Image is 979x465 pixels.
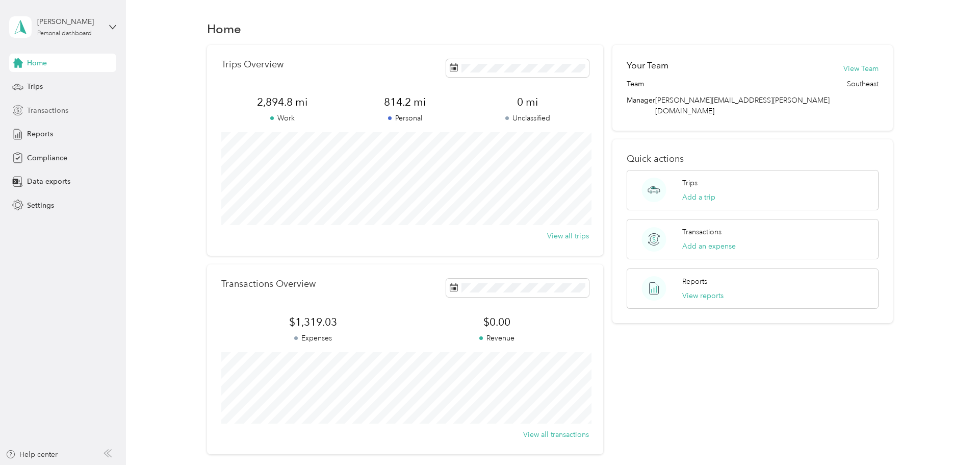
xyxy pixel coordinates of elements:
div: Personal dashboard [37,31,92,37]
p: Transactions Overview [221,279,316,289]
h1: Home [207,23,241,34]
p: Trips Overview [221,59,284,70]
span: 0 mi [467,95,589,109]
span: Data exports [27,176,70,187]
span: [PERSON_NAME][EMAIL_ADDRESS][PERSON_NAME][DOMAIN_NAME] [655,96,830,115]
span: $0.00 [405,315,589,329]
span: Trips [27,81,43,92]
button: Add an expense [682,241,736,252]
p: Personal [344,113,467,124]
p: Trips [682,178,698,188]
p: Quick actions [627,154,879,164]
p: Unclassified [467,113,589,124]
button: Help center [6,449,58,460]
p: Work [221,113,344,124]
span: Reports [27,129,53,139]
span: Transactions [27,105,68,116]
span: Southeast [847,79,879,89]
span: Team [627,79,644,89]
p: Expenses [221,333,405,344]
span: $1,319.03 [221,315,405,329]
button: Add a trip [682,192,715,203]
span: 814.2 mi [344,95,467,109]
p: Transactions [682,227,722,237]
p: Revenue [405,333,589,344]
button: View reports [682,290,724,301]
p: Reports [682,276,707,287]
span: Manager [627,95,655,116]
button: View all trips [547,231,589,241]
span: Compliance [27,153,67,163]
span: 2,894.8 mi [221,95,344,109]
span: Settings [27,200,54,211]
button: View all transactions [523,429,589,440]
button: View Team [843,63,879,74]
div: [PERSON_NAME] [37,16,101,27]
iframe: Everlance-gr Chat Button Frame [922,408,979,465]
h2: Your Team [627,59,668,72]
span: Home [27,58,47,68]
